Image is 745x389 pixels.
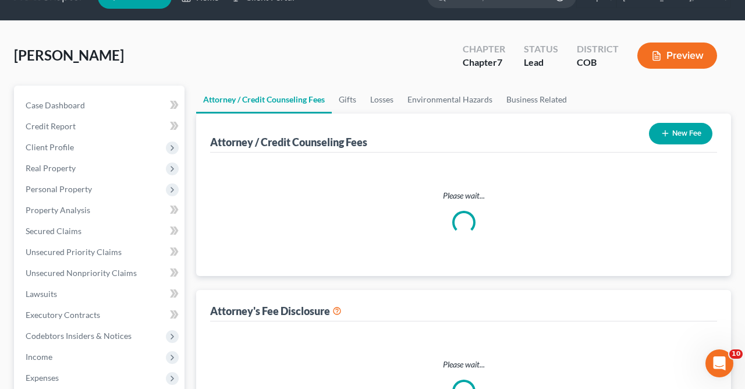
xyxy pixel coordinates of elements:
[577,56,619,69] div: COB
[577,43,619,56] div: District
[16,116,185,137] a: Credit Report
[16,242,185,263] a: Unsecured Priority Claims
[26,226,81,236] span: Secured Claims
[26,121,76,131] span: Credit Report
[26,352,52,362] span: Income
[332,86,363,114] a: Gifts
[196,86,332,114] a: Attorney / Credit Counseling Fees
[219,359,708,370] p: Please wait...
[26,289,57,299] span: Lawsuits
[400,86,499,114] a: Environmental Hazards
[637,43,717,69] button: Preview
[26,184,92,194] span: Personal Property
[363,86,400,114] a: Losses
[210,304,342,318] div: Attorney's Fee Disclosure
[497,56,502,68] span: 7
[26,373,59,383] span: Expenses
[705,349,733,377] iframe: Intercom live chat
[26,331,132,341] span: Codebtors Insiders & Notices
[463,56,505,69] div: Chapter
[26,205,90,215] span: Property Analysis
[524,43,558,56] div: Status
[26,268,137,278] span: Unsecured Nonpriority Claims
[16,95,185,116] a: Case Dashboard
[649,123,712,144] button: New Fee
[14,47,124,63] span: [PERSON_NAME]
[16,284,185,305] a: Lawsuits
[499,86,574,114] a: Business Related
[26,247,122,257] span: Unsecured Priority Claims
[219,190,708,201] p: Please wait...
[26,100,85,110] span: Case Dashboard
[16,305,185,326] a: Executory Contracts
[463,43,505,56] div: Chapter
[26,163,76,173] span: Real Property
[729,349,743,359] span: 10
[16,200,185,221] a: Property Analysis
[524,56,558,69] div: Lead
[26,142,74,152] span: Client Profile
[16,263,185,284] a: Unsecured Nonpriority Claims
[16,221,185,242] a: Secured Claims
[26,310,100,320] span: Executory Contracts
[210,135,367,149] div: Attorney / Credit Counseling Fees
